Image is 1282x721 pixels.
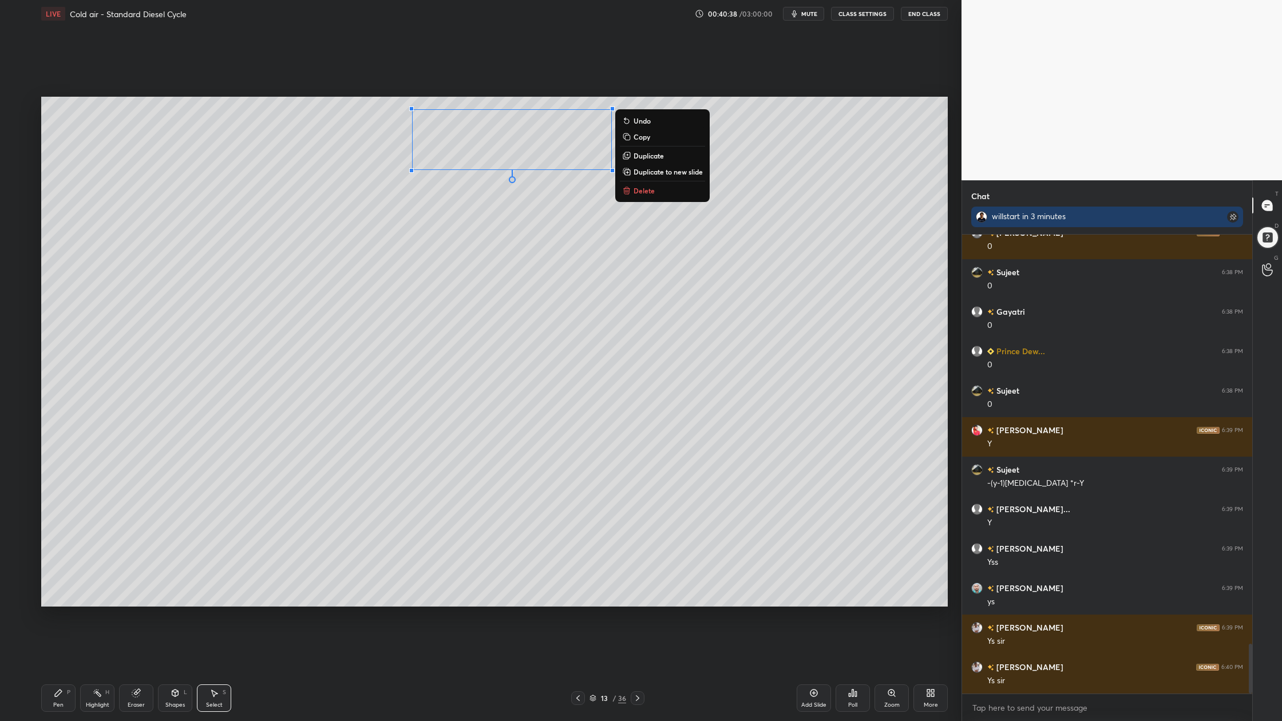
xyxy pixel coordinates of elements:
div: LIVE [41,7,65,21]
div: Select [206,702,223,708]
div: 6:39 PM [1222,506,1243,513]
div: ys [987,596,1243,608]
button: End Class [901,7,948,21]
img: default.png [971,543,983,554]
div: S [223,690,226,695]
img: 0106ac4127a8463898df3e468dbf2ec8.jpg [971,425,983,436]
img: 17a32a3a046e4ea6b41a5d6bada2c530.jpg [971,267,983,278]
div: P [67,690,70,695]
h6: [PERSON_NAME] [994,621,1063,633]
div: willstart in 3 minutes [992,211,1202,221]
img: no-rating-badge.077c3623.svg [987,270,994,276]
p: Duplicate [634,151,664,160]
button: Duplicate [620,149,705,163]
div: Ys sir [987,636,1243,647]
img: 17a32a3a046e4ea6b41a5d6bada2c530.jpg [971,464,983,476]
div: Pen [53,702,64,708]
img: 4fd87480550947d38124d68eb52e3964.jpg [976,211,987,223]
h6: [PERSON_NAME] [994,424,1063,436]
h6: [PERSON_NAME] [994,542,1063,554]
img: no-rating-badge.077c3623.svg [987,467,994,473]
div: 6:38 PM [1222,269,1243,276]
img: no-rating-badge.077c3623.svg [987,427,994,434]
img: 2def19b0d2cc4c8eba1c18421231d572.jpg [971,583,983,594]
p: Duplicate to new slide [634,167,703,176]
img: iconic-dark.1390631f.png [1197,427,1220,434]
button: mute [783,7,824,21]
div: 0 [987,280,1243,292]
button: Copy [620,130,705,144]
div: Y [987,517,1243,529]
div: Eraser [128,702,145,708]
h6: [PERSON_NAME]... [994,503,1070,515]
img: default.png [971,504,983,515]
button: CLASS SETTINGS [831,7,894,21]
div: 0 [987,359,1243,371]
div: 6:38 PM [1222,348,1243,355]
div: -(y-1)[MEDICAL_DATA] *r-Y [987,478,1243,489]
img: no-rating-badge.077c3623.svg [987,664,994,671]
button: Undo [620,114,705,128]
p: Copy [634,132,650,141]
h6: Sujeet [994,463,1019,476]
div: 6:39 PM [1222,427,1243,434]
div: Ys sir [987,675,1243,687]
h6: Prince Dew... [994,345,1045,357]
p: Delete [634,186,655,195]
div: Yss [987,557,1243,568]
p: Undo [634,116,651,125]
button: Delete [620,184,705,197]
img: iconic-dark.1390631f.png [1197,624,1220,631]
div: 13 [599,695,610,702]
p: T [1275,189,1279,198]
img: no-rating-badge.077c3623.svg [987,388,994,394]
p: Chat [962,181,999,211]
div: Zoom [884,702,900,708]
div: 0 [987,241,1243,252]
div: 6:38 PM [1222,387,1243,394]
p: G [1274,253,1279,262]
div: H [105,690,109,695]
img: no-rating-badge.077c3623.svg [987,309,994,315]
img: 3 [971,622,983,633]
h6: [PERSON_NAME] [994,661,1063,673]
div: / [612,695,616,702]
img: no-rating-badge.077c3623.svg [987,546,994,552]
div: grid [962,235,1252,694]
h6: [PERSON_NAME] [994,582,1063,594]
span: mute [801,10,817,18]
img: default.png [971,306,983,318]
img: iconic-dark.1390631f.png [1196,664,1219,671]
div: Add Slide [801,702,826,708]
img: Learner_Badge_beginner_1_8b307cf2a0.svg [987,348,994,355]
h6: Sujeet [994,385,1019,397]
div: Shapes [165,702,185,708]
img: no-rating-badge.077c3623.svg [987,625,994,631]
div: L [184,690,187,695]
img: 17a32a3a046e4ea6b41a5d6bada2c530.jpg [971,385,983,397]
div: Y [987,438,1243,450]
div: 0 [987,399,1243,410]
div: Highlight [86,702,109,708]
div: More [924,702,938,708]
div: 36 [618,693,626,703]
div: 6:39 PM [1222,466,1243,473]
h6: Sujeet [994,266,1019,278]
h6: Gayatri [994,306,1025,318]
div: 6:39 PM [1222,545,1243,552]
div: 6:38 PM [1222,308,1243,315]
img: no-rating-badge.077c3623.svg [987,585,994,592]
p: D [1275,221,1279,230]
div: 6:39 PM [1222,585,1243,592]
div: Poll [848,702,857,708]
img: default.png [971,346,983,357]
h4: Cold air - Standard Diesel Cycle [70,9,187,19]
div: 0 [987,320,1243,331]
button: Duplicate to new slide [620,165,705,179]
img: 3 [971,661,983,673]
img: no-rating-badge.077c3623.svg [987,506,994,513]
div: 6:40 PM [1221,664,1243,671]
div: 6:39 PM [1222,624,1243,631]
